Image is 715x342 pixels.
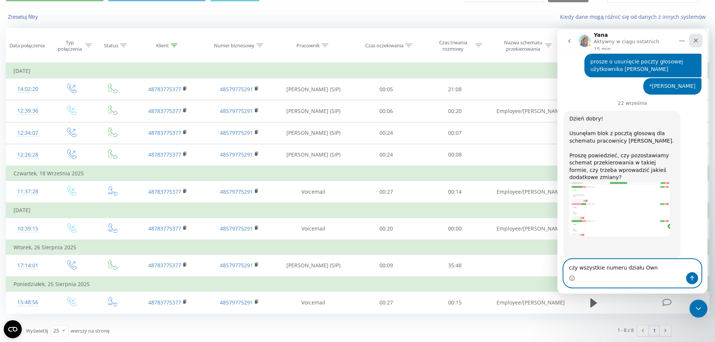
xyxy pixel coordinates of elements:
a: 48579775291 [220,299,253,306]
td: Employee/[PERSON_NAME] [489,181,560,203]
a: 48579775291 [220,225,253,232]
td: 00:20 [352,218,421,240]
td: 00:14 [421,181,489,203]
div: 12:26:28 [14,148,42,162]
a: 48783775377 [148,151,181,158]
td: 00:20 [421,100,489,122]
div: 12:34:07 [14,126,42,140]
a: 48783775377 [148,225,181,232]
div: 17:14:01 [14,258,42,273]
div: Typ połączenia [56,39,83,52]
td: 00:27 [352,181,421,203]
td: 00:07 [421,122,489,144]
td: 00:00 [421,218,489,240]
td: 00:24 [352,144,421,166]
td: 35:48 [421,255,489,277]
a: 48783775377 [148,262,181,269]
a: 48579775291 [220,188,253,195]
td: 00:05 [352,78,421,100]
td: [PERSON_NAME] (SIP) [275,255,352,277]
a: Kiedy dane mogą różnić się od danych z innych systemów [560,13,709,20]
div: Klient [156,42,169,49]
td: Voicemail [275,292,352,313]
td: Voicemail [275,218,352,240]
div: Numer biznesowy [214,42,254,49]
td: Employee/[PERSON_NAME] [489,292,560,313]
button: Open CMP widget [4,320,22,338]
div: Czas trwania rozmowy [433,39,473,52]
td: 00:09 [352,255,421,277]
div: Data połączenia [9,42,45,49]
td: Wtorek, 26 Sierpnia 2025 [6,240,709,255]
a: 48579775291 [220,107,253,115]
span: wierszy na stronę [71,327,110,334]
td: [PERSON_NAME] (SIP) [275,100,352,122]
td: [PERSON_NAME] (SIP) [275,78,352,100]
a: 48579775291 [220,129,253,136]
div: Czas oczekiwania [365,42,403,49]
td: [DATE] [6,63,709,78]
a: 48579775291 [220,86,253,93]
button: Zresetuj filtry [6,14,42,20]
div: 12:39:36 [14,104,42,118]
td: 00:27 [352,292,421,313]
td: Employee/[PERSON_NAME] [489,100,560,122]
div: Pracownik [297,42,320,49]
a: 48579775291 [220,262,253,269]
div: Nazwa schematu przekierowania [503,39,543,52]
a: 48783775377 [148,129,181,136]
td: 21:08 [421,78,489,100]
td: [PERSON_NAME] (SIP) [275,144,352,166]
iframe: To enrich screen reader interactions, please activate Accessibility in Grammarly extension settings [557,29,707,294]
div: 25 [53,327,59,334]
div: 11:37:28 [14,184,42,199]
td: Voicemail [275,181,352,203]
a: 48579775291 [220,151,253,158]
td: [PERSON_NAME] (SIP) [275,122,352,144]
a: 48783775377 [148,188,181,195]
td: 00:08 [421,144,489,166]
a: 48783775377 [148,299,181,306]
td: 00:15 [421,292,489,313]
div: Status [104,42,118,49]
td: Poniedziałek, 25 Sierpnia 2025 [6,277,709,292]
td: Employee/[PERSON_NAME] [489,218,560,240]
td: Czwartek, 18 Września 2025 [6,166,709,181]
div: 1 - 8 z 8 [617,326,634,334]
a: 48783775377 [148,86,181,93]
div: 10:39:15 [14,221,42,236]
td: 00:06 [352,100,421,122]
div: 14:02:20 [14,82,42,96]
iframe: Intercom live chat [689,300,707,318]
span: Wyświetlij [26,327,48,334]
td: 00:24 [352,122,421,144]
div: 15:48:56 [14,295,42,310]
td: [DATE] [6,203,709,218]
a: 48783775377 [148,107,181,115]
a: 1 [649,325,660,336]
